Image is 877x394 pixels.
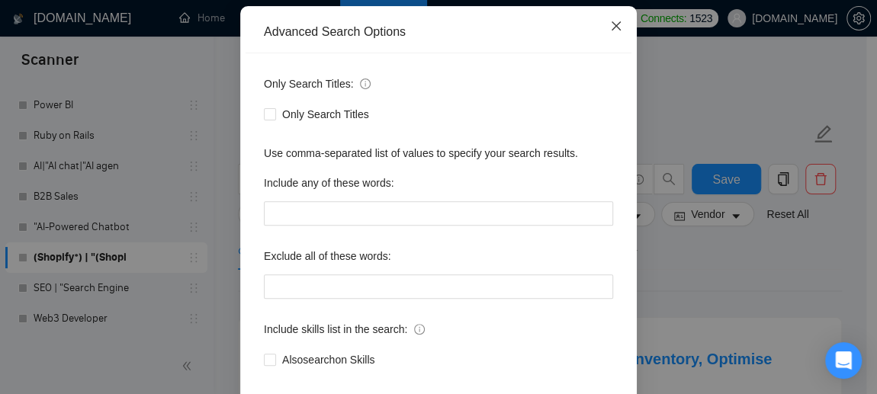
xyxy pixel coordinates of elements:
[264,145,613,162] div: Use comma-separated list of values to specify your search results.
[264,75,371,92] span: Only Search Titles:
[276,106,375,123] span: Only Search Titles
[264,321,425,338] span: Include skills list in the search:
[610,20,622,32] span: close
[276,351,381,368] span: Also search on Skills
[596,6,637,47] button: Close
[264,24,613,40] div: Advanced Search Options
[264,171,394,195] label: Include any of these words:
[264,244,391,268] label: Exclude all of these words:
[414,324,425,335] span: info-circle
[360,78,371,89] span: info-circle
[825,342,862,379] div: Open Intercom Messenger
